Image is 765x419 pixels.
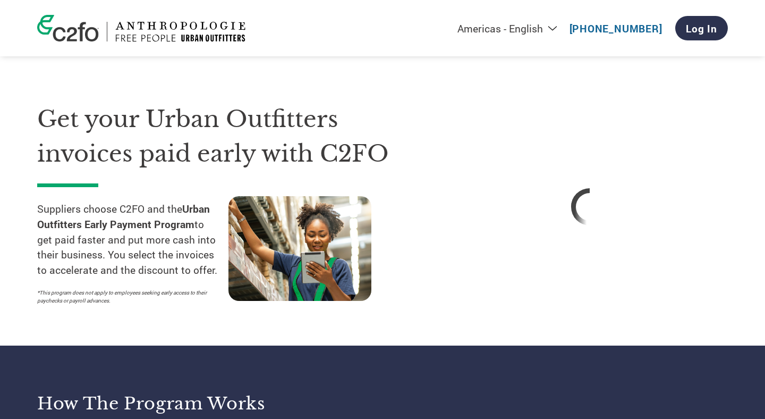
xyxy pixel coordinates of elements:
h3: How the program works [37,393,369,414]
img: supply chain worker [228,196,371,301]
strong: Urban Outfitters Early Payment Program [37,202,210,231]
p: Suppliers choose C2FO and the to get paid faster and put more cash into their business. You selec... [37,202,228,278]
img: c2fo logo [37,15,99,41]
p: *This program does not apply to employees seeking early access to their paychecks or payroll adva... [37,289,218,305]
a: [PHONE_NUMBER] [569,22,662,35]
h1: Get your Urban Outfitters invoices paid early with C2FO [37,102,420,171]
a: Log In [675,16,728,40]
img: Urban Outfitters [115,22,245,41]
